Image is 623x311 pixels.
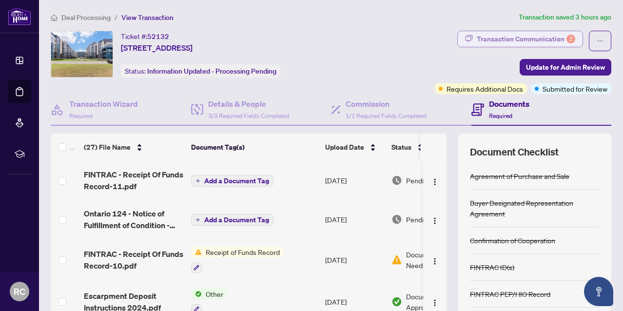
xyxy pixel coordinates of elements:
h4: Details & People [208,98,289,110]
span: home [51,14,58,21]
button: Logo [427,294,443,310]
span: plus [195,217,200,222]
img: Logo [431,217,439,225]
img: Document Status [391,214,402,225]
th: Status [388,134,470,161]
button: Logo [427,252,443,268]
img: Document Status [391,296,402,307]
span: Receipt of Funds Record [202,247,284,257]
h4: Documents [489,98,529,110]
li: / [115,12,117,23]
button: Update for Admin Review [520,59,611,76]
span: Required [489,112,512,119]
span: FINTRAC - Receipt Of Funds Record-10.pdf [84,248,183,272]
span: 52132 [147,32,169,41]
button: Logo [427,212,443,227]
div: Confirmation of Cooperation [470,235,555,246]
h4: Commission [346,98,427,110]
span: Add a Document Tag [204,216,269,223]
div: Status: [121,64,280,78]
span: Document Needs Work [406,249,457,271]
span: Document Checklist [470,145,559,159]
img: IMG-X12361058_1.jpg [51,31,113,77]
img: Logo [431,299,439,307]
button: Logo [427,173,443,188]
div: Agreement of Purchase and Sale [470,171,569,181]
div: Transaction Communication [477,31,575,47]
span: RC [14,285,25,298]
img: Logo [431,178,439,186]
span: Other [202,289,227,299]
span: ellipsis [597,38,604,44]
th: (27) File Name [80,134,187,161]
th: Document Tag(s) [187,134,321,161]
img: Status Icon [191,247,202,257]
h4: Transaction Wizard [69,98,138,110]
span: Information Updated - Processing Pending [147,67,276,76]
span: Ontario 124 - Notice of Fulfillment of Condition - seller-3-2.pdf [84,208,183,231]
span: (27) File Name [84,142,131,153]
span: Submitted for Review [543,83,607,94]
button: Add a Document Tag [191,214,273,226]
div: FINTRAC ID(s) [470,262,514,272]
img: logo [8,7,31,25]
article: Transaction saved 3 hours ago [519,12,611,23]
span: Status [391,142,411,153]
span: Add a Document Tag [204,177,269,184]
span: 1/1 Required Fields Completed [346,112,427,119]
span: FINTRAC - Receipt Of Funds Record-11.pdf [84,169,183,192]
div: 2 [566,35,575,43]
button: Status IconReceipt of Funds Record [191,247,284,273]
span: Update for Admin Review [526,59,605,75]
span: Pending Review [406,175,455,186]
img: Logo [431,257,439,265]
img: Status Icon [191,289,202,299]
button: Open asap [584,277,613,306]
button: Transaction Communication2 [457,31,583,47]
td: [DATE] [321,200,388,239]
span: View Transaction [121,13,174,22]
span: Deal Processing [61,13,111,22]
button: Add a Document Tag [191,175,273,187]
button: Add a Document Tag [191,214,273,226]
img: Document Status [391,254,402,265]
span: Upload Date [325,142,364,153]
th: Upload Date [321,134,388,161]
button: Add a Document Tag [191,175,273,187]
span: 3/3 Required Fields Completed [208,112,289,119]
div: Ticket #: [121,31,169,42]
span: Pending Review [406,214,455,225]
span: Requires Additional Docs [447,83,523,94]
span: [STREET_ADDRESS] [121,42,193,54]
td: [DATE] [321,239,388,281]
span: Required [69,112,93,119]
td: [DATE] [321,161,388,200]
span: plus [195,178,200,183]
div: Buyer Designated Representation Agreement [470,197,600,219]
img: Document Status [391,175,402,186]
div: FINTRAC PEP/HIO Record [470,289,550,299]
